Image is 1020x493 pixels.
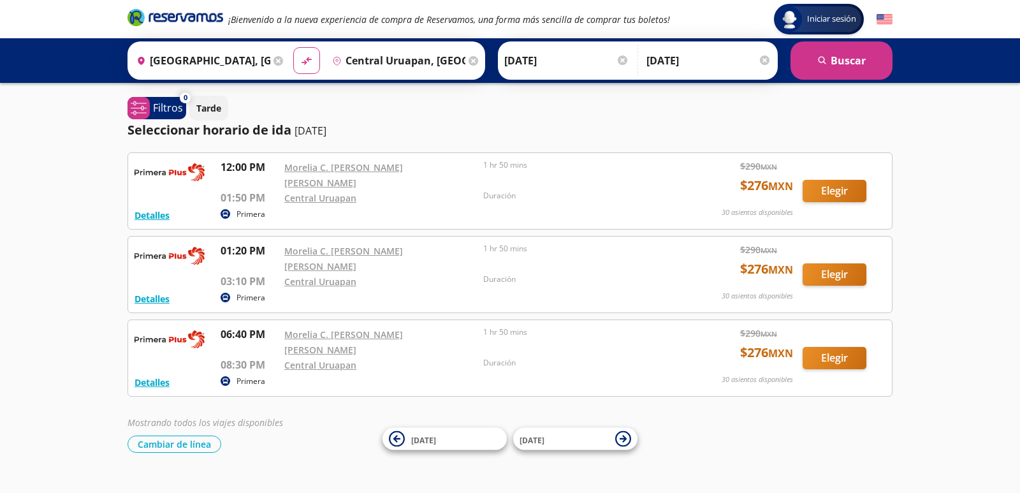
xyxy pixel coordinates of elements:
img: RESERVAMOS [135,159,205,185]
button: English [877,11,892,27]
button: Detalles [135,376,170,389]
p: 30 asientos disponibles [722,207,793,218]
span: [DATE] [411,434,436,445]
button: 0Filtros [127,97,186,119]
em: Mostrando todos los viajes disponibles [127,416,283,429]
button: Detalles [135,209,170,222]
p: Primera [237,209,265,220]
input: Opcional [646,45,771,77]
a: Morelia C. [PERSON_NAME] [PERSON_NAME] [284,245,403,272]
p: 30 asientos disponibles [722,291,793,302]
a: Brand Logo [127,8,223,31]
span: Iniciar sesión [802,13,861,26]
p: 06:40 PM [221,327,278,342]
small: MXN [768,263,793,277]
a: Morelia C. [PERSON_NAME] [PERSON_NAME] [284,161,403,189]
span: $ 276 [740,176,793,195]
button: Buscar [790,41,892,80]
input: Buscar Destino [327,45,466,77]
a: Morelia C. [PERSON_NAME] [PERSON_NAME] [284,328,403,356]
i: Brand Logo [127,8,223,27]
p: Filtros [153,100,183,115]
span: $ 276 [740,343,793,362]
p: Seleccionar horario de ida [127,121,291,140]
span: $ 290 [740,159,777,173]
button: Detalles [135,292,170,305]
button: [DATE] [382,428,507,450]
input: Elegir Fecha [504,45,629,77]
small: MXN [761,162,777,172]
span: $ 290 [740,327,777,340]
a: Central Uruapan [284,276,356,288]
p: 1 hr 50 mins [483,327,676,338]
button: Cambiar de línea [127,436,221,453]
p: 1 hr 50 mins [483,159,676,171]
p: Duración [483,357,676,369]
p: 30 asientos disponibles [722,374,793,385]
span: [DATE] [520,434,544,445]
p: Primera [237,376,265,387]
small: MXN [761,329,777,339]
p: 12:00 PM [221,159,278,175]
p: 01:20 PM [221,243,278,258]
button: [DATE] [513,428,637,450]
p: 03:10 PM [221,274,278,289]
img: RESERVAMOS [135,243,205,269]
small: MXN [768,346,793,360]
p: 1 hr 50 mins [483,243,676,254]
p: [DATE] [295,123,326,138]
p: Duración [483,190,676,202]
p: 01:50 PM [221,190,278,205]
button: Tarde [189,96,228,121]
em: ¡Bienvenido a la nueva experiencia de compra de Reservamos, una forma más sencilla de comprar tus... [228,13,670,26]
button: Elegir [803,180,866,202]
button: Elegir [803,347,866,369]
p: Primera [237,292,265,304]
small: MXN [768,179,793,193]
p: Tarde [196,101,221,115]
p: 08:30 PM [221,357,278,372]
span: 0 [184,92,187,103]
img: RESERVAMOS [135,327,205,352]
span: $ 276 [740,260,793,279]
small: MXN [761,246,777,255]
p: Duración [483,274,676,285]
a: Central Uruapan [284,192,356,204]
input: Buscar Origen [131,45,270,77]
button: Elegir [803,263,866,286]
a: Central Uruapan [284,359,356,371]
span: $ 290 [740,243,777,256]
